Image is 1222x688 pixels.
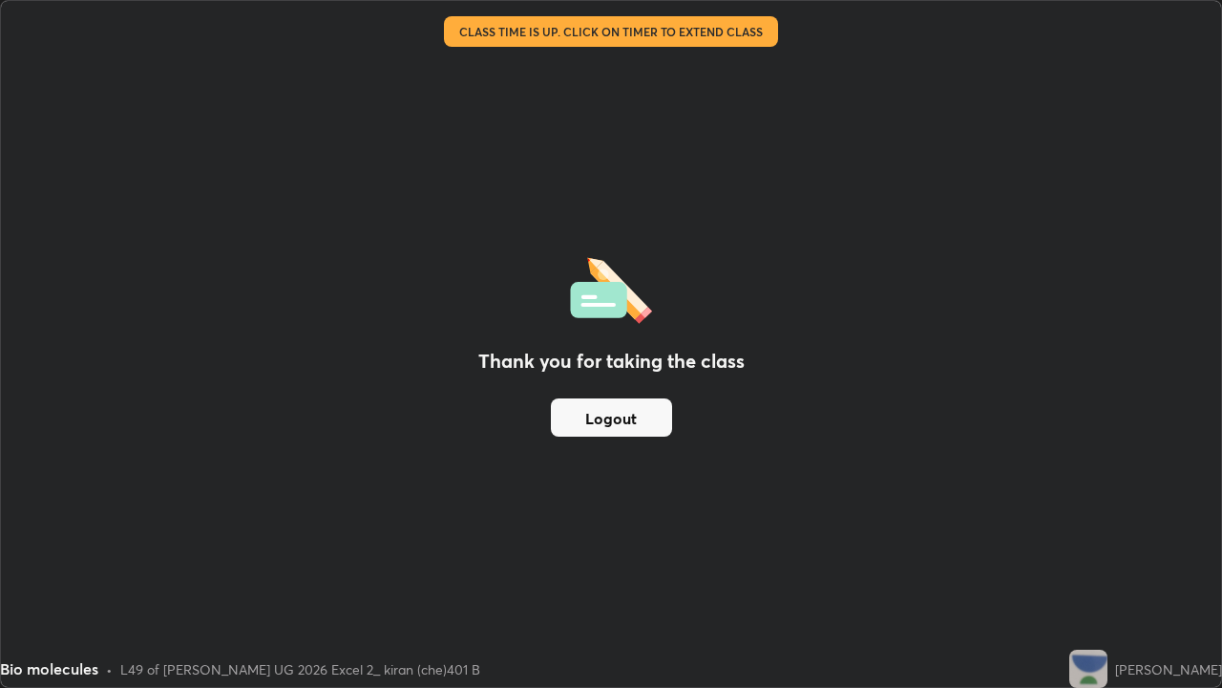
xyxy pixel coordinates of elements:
[1069,650,1107,688] img: 4b8c3f36e1a14cd59c616db169378501.jpg
[1115,659,1222,679] div: [PERSON_NAME]
[551,398,672,437] button: Logout
[570,251,652,324] img: offlineFeedback.1438e8b3.svg
[106,659,113,679] div: •
[478,347,745,376] h2: Thank you for taking the class
[120,659,480,679] div: L49 of [PERSON_NAME] UG 2026 Excel 2_ kiran (che)401 B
